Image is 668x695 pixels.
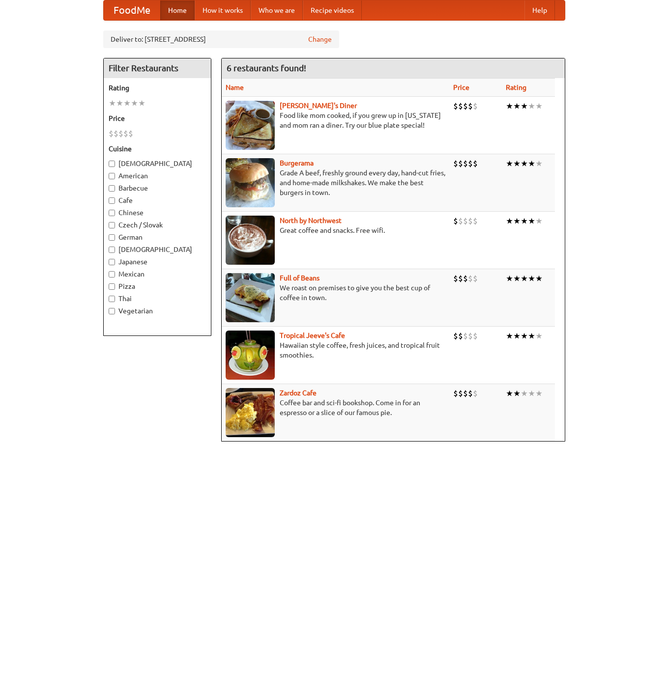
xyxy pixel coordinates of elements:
[109,281,206,291] label: Pizza
[458,331,463,341] li: $
[160,0,195,20] a: Home
[535,331,543,341] li: ★
[463,273,468,284] li: $
[109,83,206,93] h5: Rating
[227,63,306,73] ng-pluralize: 6 restaurants found!
[226,101,275,150] img: sallys.jpg
[506,331,513,341] li: ★
[116,98,123,109] li: ★
[226,331,275,380] img: jeeves.jpg
[109,208,206,218] label: Chinese
[528,216,535,226] li: ★
[109,294,206,304] label: Thai
[226,111,445,130] p: Food like mom cooked, if you grew up in [US_STATE] and mom ran a diner. Try our blue plate special!
[506,388,513,399] li: ★
[473,158,478,169] li: $
[109,308,115,314] input: Vegetarian
[123,128,128,139] li: $
[458,216,463,226] li: $
[280,274,319,282] a: Full of Beans
[109,222,115,228] input: Czech / Slovak
[109,283,115,290] input: Pizza
[535,273,543,284] li: ★
[463,331,468,341] li: $
[109,185,115,192] input: Barbecue
[109,171,206,181] label: American
[128,128,133,139] li: $
[104,0,160,20] a: FoodMe
[109,220,206,230] label: Czech / Slovak
[131,98,138,109] li: ★
[123,98,131,109] li: ★
[521,273,528,284] li: ★
[226,273,275,322] img: beans.jpg
[109,173,115,179] input: American
[468,331,473,341] li: $
[453,273,458,284] li: $
[109,306,206,316] label: Vegetarian
[114,128,118,139] li: $
[535,158,543,169] li: ★
[513,388,521,399] li: ★
[513,331,521,341] li: ★
[473,101,478,111] li: $
[473,216,478,226] li: $
[118,128,123,139] li: $
[463,216,468,226] li: $
[513,101,521,111] li: ★
[109,257,206,267] label: Japanese
[528,273,535,284] li: ★
[280,332,345,339] a: Tropical Jeeve's Cafe
[524,0,555,20] a: Help
[458,158,463,169] li: $
[535,101,543,111] li: ★
[453,101,458,111] li: $
[453,331,458,341] li: $
[468,273,473,284] li: $
[463,101,468,111] li: $
[521,101,528,111] li: ★
[280,217,342,224] b: North by Northwest
[226,398,445,417] p: Coffee bar and sci-fi bookshop. Come in for an espresso or a slice of our famous pie.
[513,216,521,226] li: ★
[109,197,115,204] input: Cafe
[109,259,115,265] input: Japanese
[109,269,206,279] label: Mexican
[521,388,528,399] li: ★
[458,101,463,111] li: $
[458,388,463,399] li: $
[280,102,357,110] a: [PERSON_NAME]'s Diner
[473,388,478,399] li: $
[226,225,445,235] p: Great coffee and snacks. Free wifi.
[528,388,535,399] li: ★
[109,232,206,242] label: German
[463,158,468,169] li: $
[521,158,528,169] li: ★
[473,273,478,284] li: $
[109,195,206,205] label: Cafe
[513,273,521,284] li: ★
[280,389,317,397] a: Zardoz Cafe
[308,34,332,44] a: Change
[103,30,339,48] div: Deliver to: [STREET_ADDRESS]
[528,101,535,111] li: ★
[453,83,469,91] a: Price
[528,158,535,169] li: ★
[109,161,115,167] input: [DEMOGRAPHIC_DATA]
[463,388,468,399] li: $
[535,216,543,226] li: ★
[109,234,115,241] input: German
[513,158,521,169] li: ★
[280,159,314,167] a: Burgerama
[468,158,473,169] li: $
[104,58,211,78] h4: Filter Restaurants
[506,101,513,111] li: ★
[226,83,244,91] a: Name
[528,331,535,341] li: ★
[109,144,206,154] h5: Cuisine
[109,210,115,216] input: Chinese
[109,247,115,253] input: [DEMOGRAPHIC_DATA]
